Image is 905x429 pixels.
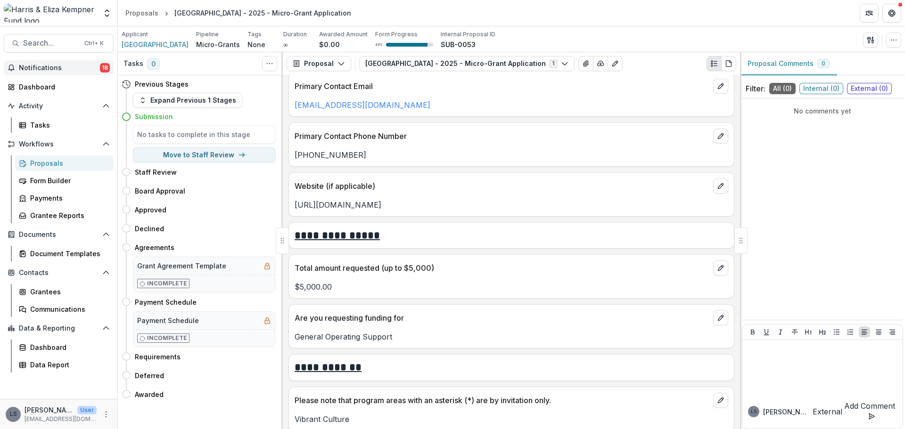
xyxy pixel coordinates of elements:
p: $0.00 [319,40,340,49]
button: Bold [747,326,758,338]
h4: Board Approval [135,186,185,196]
button: Move to Staff Review [133,147,275,162]
div: Form Builder [30,176,106,186]
div: Communications [30,304,106,314]
div: Tasks [30,120,106,130]
h5: No tasks to complete in this stage [137,130,271,139]
p: Website (if applicable) [295,180,709,192]
p: Are you requesting funding for [295,312,709,324]
button: Proposal [287,56,351,71]
h5: Grant Agreement Template [137,261,226,271]
span: External ( 0 ) [847,83,892,94]
span: Notifications [19,64,100,72]
nav: breadcrumb [122,6,355,20]
a: Payments [15,190,114,206]
button: More [100,409,112,420]
a: [URL][DOMAIN_NAME] [295,200,381,210]
span: Data & Reporting [19,324,99,332]
span: Activity [19,102,99,110]
button: Align Center [873,326,884,338]
a: Dashboard [15,340,114,355]
p: Micro-Grants [196,40,240,49]
a: Grantee Reports [15,208,114,223]
h4: Awarded [135,389,164,399]
span: Contacts [19,269,99,277]
button: Heading 2 [817,326,828,338]
p: Total amount requested (up to $5,000) [295,262,709,274]
button: edit [713,393,728,408]
button: edit [713,79,728,94]
div: Lauren Scott [10,411,17,417]
span: 18 [100,63,110,73]
div: Payments [30,193,106,203]
button: edit [713,178,728,194]
a: Tasks [15,117,114,133]
button: Strike [789,326,800,338]
button: Heading 1 [803,326,814,338]
p: [PHONE_NUMBER] [295,149,728,161]
button: Open Data & Reporting [4,321,114,336]
p: SUB-0053 [441,40,476,49]
h4: Submission [135,112,173,121]
span: 0 [822,60,825,67]
h4: Deferred [135,371,164,380]
p: General Operating Support [295,331,728,342]
p: No comments yet [746,106,899,116]
p: Vibrant Culture [295,413,728,425]
p: [PERSON_NAME] [763,407,809,417]
p: 88 % [375,41,382,48]
button: Ordered List [845,326,856,338]
h4: Payment Schedule [135,297,197,307]
button: Open Contacts [4,265,114,280]
a: Dashboard [4,79,114,95]
p: ∞ [283,40,288,49]
a: [EMAIL_ADDRESS][DOMAIN_NAME] [295,100,430,110]
button: Open entity switcher [100,4,114,23]
a: [GEOGRAPHIC_DATA] [122,40,189,49]
p: Incomplete [147,334,187,342]
span: Internal ( 0 ) [799,83,843,94]
p: Pipeline [196,30,219,39]
button: Underline [761,326,772,338]
button: Notifications18 [4,60,114,75]
div: Grantees [30,287,106,297]
button: Proposal Comments [740,52,837,75]
p: Tags [247,30,262,39]
button: View Attached Files [578,56,593,71]
span: Search... [23,39,79,48]
a: Form Builder [15,173,114,188]
div: Dashboard [30,342,106,352]
div: Data Report [30,360,106,370]
button: PDF view [721,56,736,71]
h4: Requirements [135,352,181,362]
button: External [809,406,842,417]
button: edit [713,129,728,144]
button: edit [713,260,728,275]
button: Edit as form [608,56,623,71]
span: Workflows [19,140,99,148]
p: Filter: [746,83,765,94]
button: Open Workflows [4,137,114,152]
button: Search... [4,34,114,53]
div: Lauren Scott [751,409,757,414]
img: Harris & Eliza Kempner Fund logo [4,4,97,23]
button: Toggle View Cancelled Tasks [262,56,277,71]
p: Awarded Amount [319,30,368,39]
p: Primary Contact Email [295,81,709,92]
button: Partners [860,4,879,23]
a: Proposals [122,6,162,20]
button: Add Comment [842,400,897,423]
p: User [77,406,97,414]
span: All ( 0 ) [769,83,796,94]
h5: Payment Schedule [137,316,199,325]
a: Document Templates [15,246,114,261]
button: Align Right [887,326,898,338]
p: [EMAIL_ADDRESS][DOMAIN_NAME] [25,415,97,423]
a: Grantees [15,284,114,299]
a: Data Report [15,357,114,372]
p: [PERSON_NAME] [25,405,74,415]
p: Form Progress [375,30,418,39]
p: $5,000.00 [295,281,728,292]
p: Applicant [122,30,148,39]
